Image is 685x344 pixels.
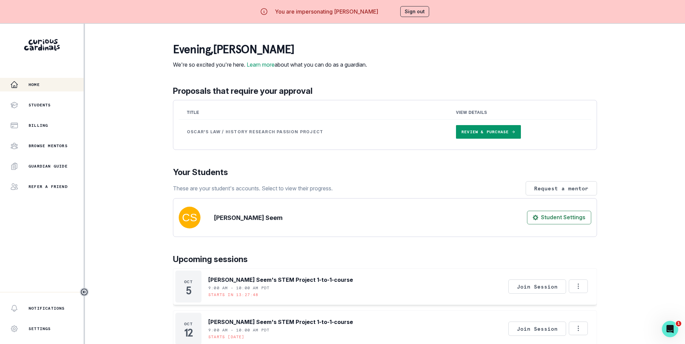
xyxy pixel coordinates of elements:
a: Review & Purchase [456,125,521,139]
p: Notifications [29,306,65,311]
p: Proposals that require your approval [173,85,597,97]
p: Oct [184,321,193,327]
button: Join Session [508,322,566,336]
p: [PERSON_NAME] Seem's STEM Project 1-to-1-course [208,276,353,284]
img: svg [179,207,200,228]
p: Home [29,82,40,87]
p: 5 [186,287,191,294]
span: 1 [676,321,681,326]
img: Curious Cardinals Logo [24,39,60,51]
p: evening , [PERSON_NAME] [173,43,367,56]
p: Guardian Guide [29,164,68,169]
p: Billing [29,123,48,128]
p: Upcoming sessions [173,253,597,265]
button: Sign out [400,6,429,17]
p: Oct [184,279,193,285]
button: Request a mentor [526,181,597,195]
p: We're so excited you're here. about what you can do as a guardian. [173,61,367,69]
button: Join Session [508,279,566,294]
a: Learn more [247,61,275,68]
th: View Details [448,106,591,120]
p: 9:00 AM - 10:00 AM PDT [208,285,269,291]
p: Settings [29,326,51,331]
p: [PERSON_NAME] Seem [214,213,283,222]
p: You are impersonating [PERSON_NAME] [275,7,378,16]
p: 9:00 AM - 10:00 AM PDT [208,327,269,333]
p: 12 [184,329,193,336]
p: These are your student's accounts. Select to view their progress. [173,184,333,192]
p: Refer a friend [29,184,68,189]
iframe: Intercom live chat [662,321,678,337]
p: Your Students [173,166,597,178]
button: Options [569,279,588,293]
button: Options [569,322,588,335]
p: Students [29,102,51,108]
p: Starts in 13:27:48 [208,292,259,297]
p: Browse Mentors [29,143,68,149]
button: Student Settings [527,211,591,224]
p: [PERSON_NAME] Seem's STEM Project 1-to-1-course [208,318,353,326]
td: Oscar's Law / History Research Passion Project [179,120,448,144]
p: Starts [DATE] [208,334,245,340]
th: Title [179,106,448,120]
button: Toggle sidebar [80,288,89,296]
